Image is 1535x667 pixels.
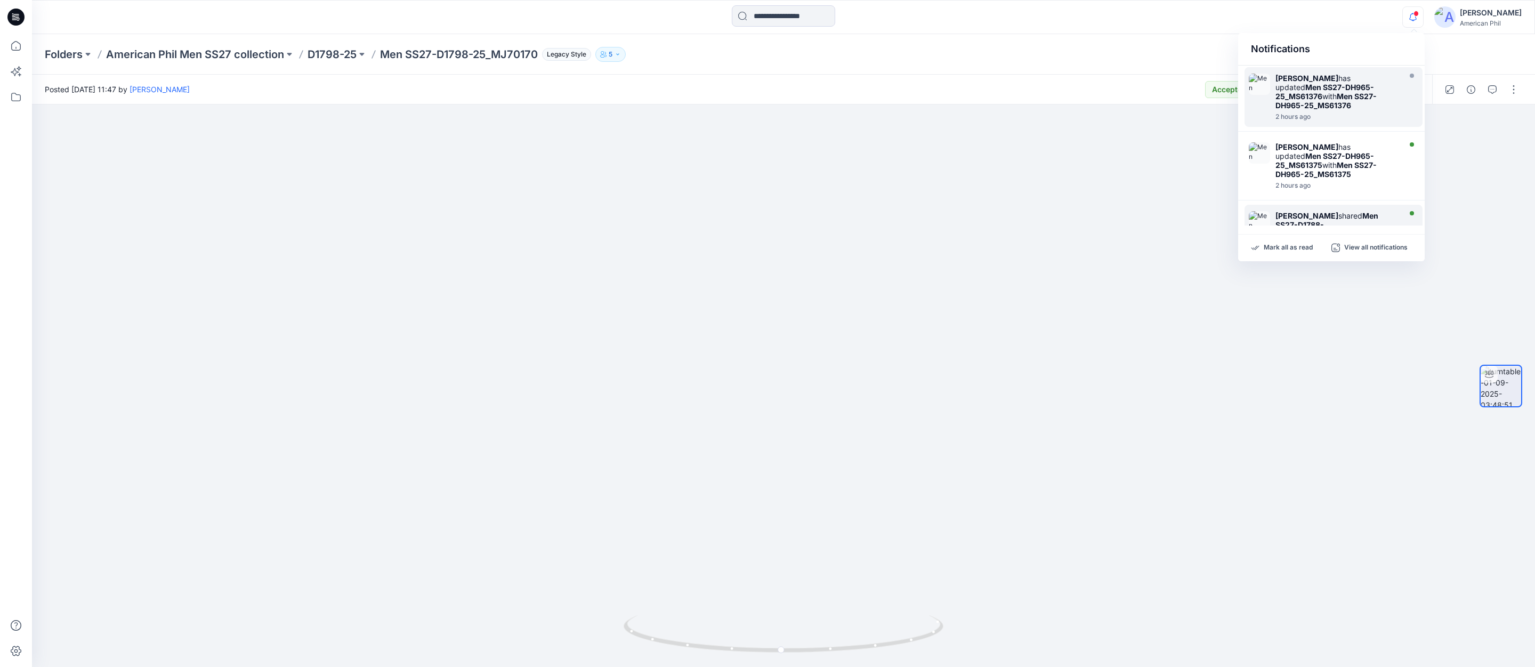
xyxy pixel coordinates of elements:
div: shared in [1275,211,1398,247]
strong: Men SS27-DH965-25_MS61376 [1275,92,1377,110]
div: American Phil [1460,19,1522,27]
div: has updated with [1275,74,1398,110]
strong: [PERSON_NAME] [1275,211,1338,220]
span: Posted [DATE] 11:47 by [45,84,190,95]
div: Monday, September 01, 2025 11:40 [1275,182,1398,189]
strong: Men SS27-DH965-25_MS61375 [1275,151,1374,170]
button: 5 [595,47,626,62]
button: Details [1463,81,1480,98]
div: Notifications [1238,33,1425,66]
span: Legacy Style [542,48,591,61]
a: American Phil Men SS27 collection [106,47,284,62]
a: [PERSON_NAME] [130,85,190,94]
div: [PERSON_NAME] [1460,6,1522,19]
p: 5 [609,49,612,60]
img: avatar [1434,6,1456,28]
div: Monday, September 01, 2025 11:49 [1275,113,1398,120]
strong: Men SS27-DH965-25_MS61375 [1275,160,1377,179]
div: has updated with [1275,142,1398,179]
button: Legacy Style [538,47,591,62]
a: D1798-25 [308,47,357,62]
img: eyJhbGciOiJIUzI1NiIsImtpZCI6IjAiLCJzbHQiOiJzZXMiLCJ0eXAiOiJKV1QifQ.eyJkYXRhIjp7InR5cGUiOiJzdG9yYW... [424,27,1142,667]
p: View all notifications [1344,243,1408,253]
strong: Men SS27-D1788-25_MB30946A [1275,211,1378,238]
strong: [PERSON_NAME] [1275,74,1338,83]
strong: Men SS27-DH965-25_MS61376 [1275,83,1374,101]
img: turntable-01-09-2025-03:48:51 [1481,366,1521,406]
p: Mark all as read [1264,243,1313,253]
p: Men SS27-D1798-25_MJ70170 [380,47,538,62]
img: Men SS27-DH965-25_MS61375 [1249,142,1270,164]
strong: [PERSON_NAME] [1275,142,1338,151]
img: Men SS27-D1788-25_MB30946A [1249,211,1270,232]
a: Folders [45,47,83,62]
img: Men SS27-DH965-25_MS61376 [1249,74,1270,95]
